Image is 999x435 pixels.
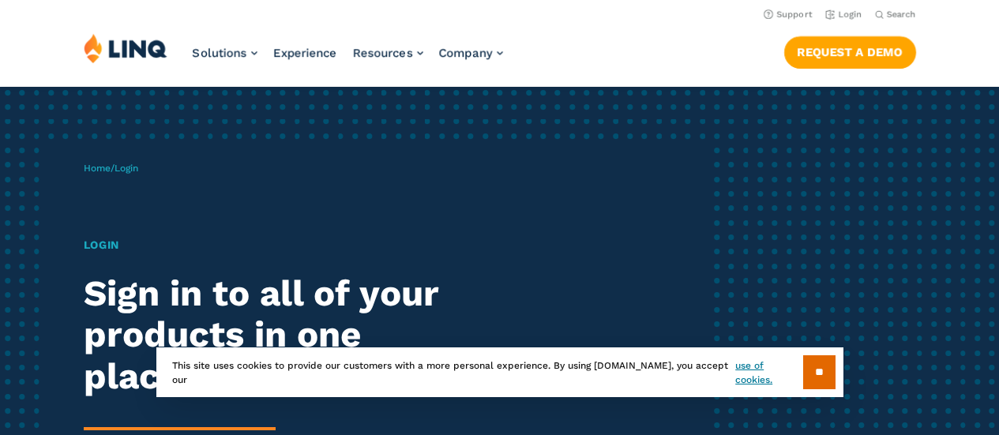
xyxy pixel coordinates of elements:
[84,237,468,253] h1: Login
[193,46,257,60] a: Solutions
[784,36,916,68] a: Request a Demo
[193,46,247,60] span: Solutions
[84,163,138,174] span: /
[825,9,862,20] a: Login
[115,163,138,174] span: Login
[156,347,843,397] div: This site uses cookies to provide our customers with a more personal experience. By using [DOMAIN...
[353,46,423,60] a: Resources
[193,33,503,85] nav: Primary Navigation
[84,33,167,63] img: LINQ | K‑12 Software
[353,46,413,60] span: Resources
[273,46,337,60] a: Experience
[875,9,916,21] button: Open Search Bar
[439,46,493,60] span: Company
[735,358,802,387] a: use of cookies.
[84,163,111,174] a: Home
[784,33,916,68] nav: Button Navigation
[764,9,813,20] a: Support
[84,273,468,398] h2: Sign in to all of your products in one place.
[439,46,503,60] a: Company
[887,9,916,20] span: Search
